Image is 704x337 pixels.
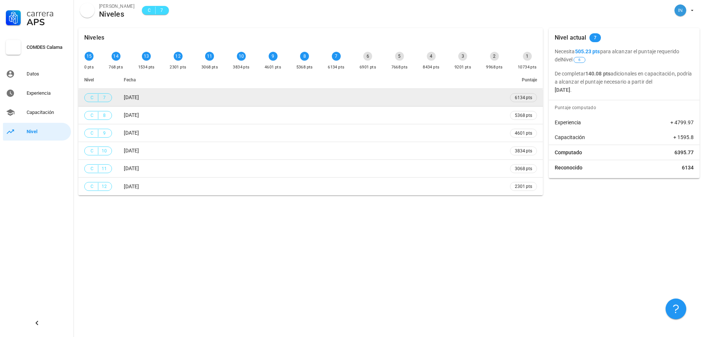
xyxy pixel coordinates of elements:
[101,147,107,155] span: 10
[124,77,136,82] span: Fecha
[490,52,499,61] div: 2
[555,134,585,141] span: Capacitación
[363,52,372,61] div: 6
[109,64,123,71] div: 768 pts
[515,112,532,119] span: 5368 pts
[523,52,532,61] div: 1
[84,77,94,82] span: Nivel
[205,52,214,61] div: 11
[3,84,71,102] a: Experiencia
[27,109,68,115] div: Capacitación
[455,64,471,71] div: 9201 pts
[328,64,344,71] div: 6134 pts
[518,64,537,71] div: 10734 pts
[124,183,139,189] span: [DATE]
[89,165,95,172] span: C
[112,52,120,61] div: 14
[101,112,107,119] span: 8
[332,52,341,61] div: 7
[296,64,313,71] div: 5368 pts
[515,147,532,155] span: 3834 pts
[673,134,694,141] span: + 1595.8
[85,52,93,61] div: 15
[360,64,376,71] div: 6901 pts
[27,129,68,135] div: Nivel
[515,129,532,137] span: 4601 pts
[3,65,71,83] a: Datos
[27,71,68,77] div: Datos
[555,119,581,126] span: Experiencia
[124,130,139,136] span: [DATE]
[515,183,532,190] span: 2301 pts
[101,165,107,172] span: 11
[99,3,135,10] div: [PERSON_NAME]
[486,64,503,71] div: 9968 pts
[395,52,404,61] div: 5
[146,7,152,14] span: C
[237,52,246,61] div: 10
[427,52,436,61] div: 4
[233,64,249,71] div: 3834 pts
[124,148,139,154] span: [DATE]
[84,64,94,71] div: 0 pts
[555,87,571,93] b: [DATE]
[78,71,118,89] th: Nivel
[101,94,107,101] span: 7
[138,64,155,71] div: 1534 pts
[174,52,183,61] div: 12
[423,64,439,71] div: 8434 pts
[89,183,95,190] span: C
[118,71,504,89] th: Fecha
[124,112,139,118] span: [DATE]
[27,44,68,50] div: COMDES Calama
[101,183,107,190] span: 12
[682,164,694,171] span: 6134
[159,7,164,14] span: 7
[585,71,611,77] b: 140.08 pts
[300,52,309,61] div: 8
[89,112,95,119] span: C
[201,64,218,71] div: 3068 pts
[27,9,68,18] div: Carrera
[515,94,532,101] span: 6134 pts
[561,57,586,63] span: Nivel
[265,64,281,71] div: 4601 pts
[101,129,107,137] span: 9
[27,90,68,96] div: Experiencia
[670,119,694,126] span: + 4799.97
[578,57,581,63] span: 6
[674,149,694,156] span: 6395.77
[170,64,186,71] div: 2301 pts
[575,48,600,54] b: 505.23 pts
[555,47,694,64] p: Necesita para alcanzar el puntaje requerido del
[89,94,95,101] span: C
[522,77,537,82] span: Puntaje
[80,3,95,18] div: avatar
[3,123,71,141] a: Nivel
[84,28,104,47] div: Niveles
[458,52,467,61] div: 3
[99,10,135,18] div: Niveles
[27,18,68,27] div: APS
[504,71,543,89] th: Puntaje
[391,64,408,71] div: 7668 pts
[552,100,700,115] div: Puntaje computado
[555,164,582,171] span: Reconocido
[674,4,686,16] div: avatar
[3,104,71,121] a: Capacitación
[142,52,151,61] div: 13
[89,129,95,137] span: C
[124,165,139,171] span: [DATE]
[555,28,586,47] div: Nivel actual
[555,149,582,156] span: Computado
[555,70,694,94] p: De completar adicionales en capacitación, podría a alcanzar el puntaje necesario a partir del .
[594,33,596,42] span: 7
[269,52,278,61] div: 9
[89,147,95,155] span: C
[124,94,139,100] span: [DATE]
[515,165,532,172] span: 3068 pts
